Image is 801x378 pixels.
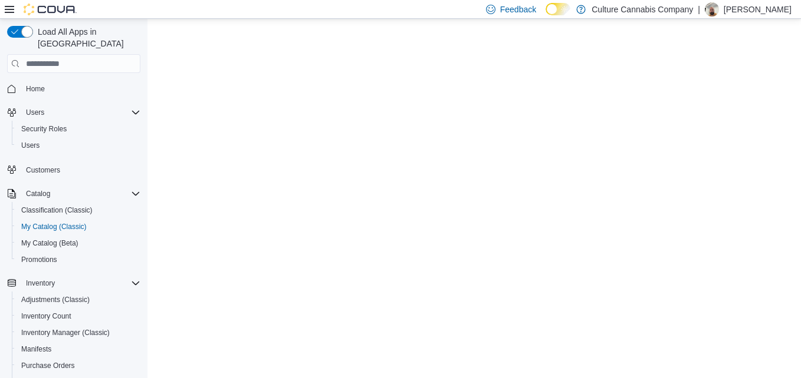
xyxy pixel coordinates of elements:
a: My Catalog (Classic) [17,220,91,234]
span: Inventory Count [17,309,140,323]
button: Catalog [21,187,55,201]
a: Classification (Classic) [17,203,97,217]
a: Manifests [17,342,56,356]
span: Home [21,81,140,96]
span: My Catalog (Classic) [17,220,140,234]
span: Customers [26,165,60,175]
span: Home [26,84,45,94]
span: Security Roles [17,122,140,136]
button: Security Roles [12,121,145,137]
span: Manifests [21,344,51,354]
button: Home [2,80,145,97]
a: Home [21,82,50,96]
button: Inventory Manager (Classic) [12,324,145,341]
button: Catalog [2,185,145,202]
a: Security Roles [17,122,71,136]
span: Users [21,105,140,120]
button: Inventory [21,276,60,290]
span: Manifests [17,342,140,356]
button: Customers [2,161,145,178]
span: Catalog [26,189,50,198]
input: Dark Mode [546,3,570,15]
button: My Catalog (Beta) [12,235,145,251]
span: Dark Mode [546,15,546,16]
a: My Catalog (Beta) [17,236,83,250]
button: Users [2,104,145,121]
span: Purchase Orders [17,359,140,373]
span: Load All Apps in [GEOGRAPHIC_DATA] [33,26,140,49]
a: Purchase Orders [17,359,80,373]
button: Inventory [2,275,145,291]
button: Inventory Count [12,308,145,324]
span: My Catalog (Beta) [21,238,78,248]
button: My Catalog (Classic) [12,218,145,235]
span: Promotions [17,253,140,267]
button: Users [21,105,49,120]
span: Purchase Orders [21,361,75,370]
span: Users [17,138,140,152]
span: Security Roles [21,124,67,134]
span: Feedback [500,4,536,15]
a: Inventory Manager (Classic) [17,326,114,340]
a: Promotions [17,253,62,267]
a: Adjustments (Classic) [17,293,94,307]
span: Users [21,141,40,150]
img: Cova [24,4,77,15]
span: Catalog [21,187,140,201]
span: Inventory [26,278,55,288]
button: Purchase Orders [12,357,145,374]
button: Adjustments (Classic) [12,291,145,308]
span: Users [26,108,44,117]
span: My Catalog (Classic) [21,222,87,231]
a: Users [17,138,44,152]
button: Manifests [12,341,145,357]
span: Inventory [21,276,140,290]
button: Classification (Classic) [12,202,145,218]
p: [PERSON_NAME] [724,2,792,16]
p: | [698,2,700,16]
span: Customers [21,162,140,177]
span: Adjustments (Classic) [17,293,140,307]
span: Classification (Classic) [17,203,140,217]
a: Customers [21,163,65,177]
button: Users [12,137,145,154]
button: Promotions [12,251,145,268]
span: Classification (Classic) [21,205,93,215]
span: Inventory Manager (Classic) [21,328,110,337]
span: Promotions [21,255,57,264]
div: Mykal Anderson [705,2,719,16]
span: Inventory Count [21,311,71,321]
span: Inventory Manager (Classic) [17,326,140,340]
span: Adjustments (Classic) [21,295,90,304]
a: Inventory Count [17,309,76,323]
p: Culture Cannabis Company [592,2,693,16]
span: My Catalog (Beta) [17,236,140,250]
